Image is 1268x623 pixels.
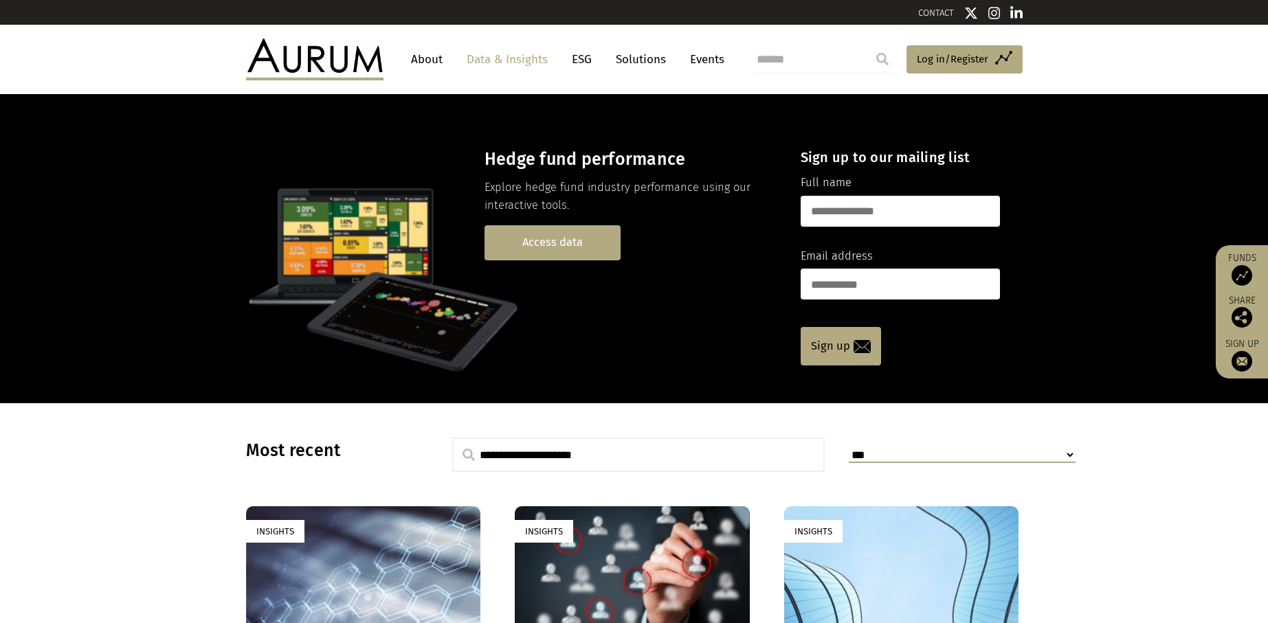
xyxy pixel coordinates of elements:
a: Sign up [1223,338,1261,372]
a: Events [683,47,724,72]
input: Submit [869,45,896,73]
a: Solutions [609,47,673,72]
a: Data & Insights [460,47,555,72]
img: Share this post [1232,307,1252,328]
label: Full name [801,174,852,192]
img: email-icon [854,340,871,353]
img: Sign up to our newsletter [1232,351,1252,372]
a: CONTACT [918,8,954,18]
div: Share [1223,296,1261,328]
span: Log in/Register [917,51,988,67]
img: Twitter icon [964,6,978,20]
img: search.svg [463,449,475,461]
h3: Hedge fund performance [485,149,777,170]
div: Insights [784,520,843,543]
img: Instagram icon [988,6,1001,20]
h3: Most recent [246,440,418,461]
p: Explore hedge fund industry performance using our interactive tools. [485,179,777,215]
a: Log in/Register [906,45,1023,74]
a: Sign up [801,327,881,365]
a: Funds [1223,252,1261,286]
img: Linkedin icon [1010,6,1023,20]
label: Email address [801,247,873,265]
a: About [404,47,449,72]
div: Insights [515,520,573,543]
a: ESG [565,47,599,72]
h4: Sign up to our mailing list [801,149,1000,166]
a: Access data [485,225,621,260]
img: Aurum [246,38,383,80]
img: Access Funds [1232,265,1252,286]
div: Insights [246,520,304,543]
